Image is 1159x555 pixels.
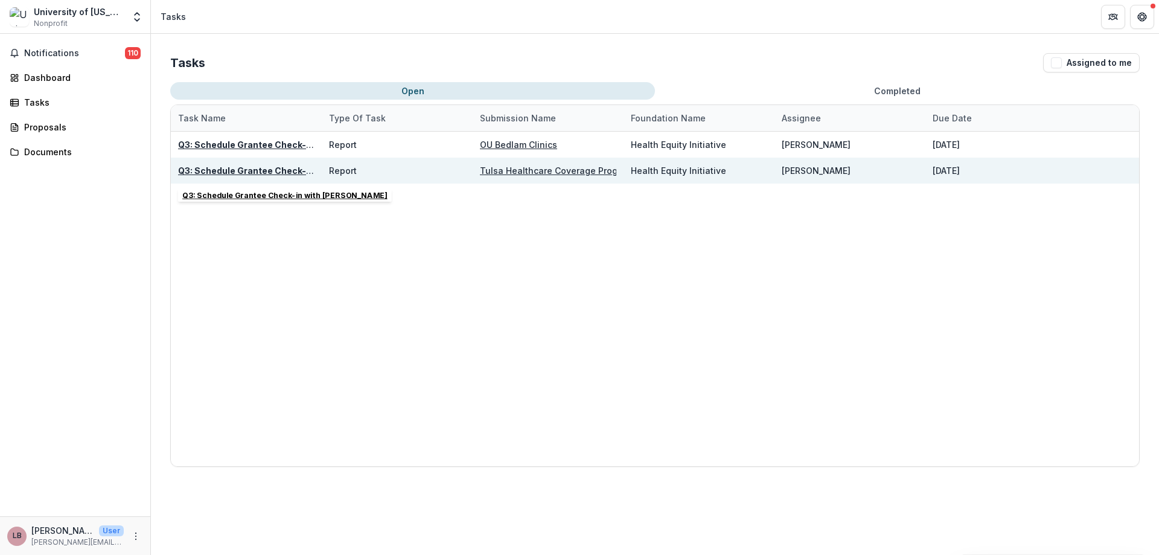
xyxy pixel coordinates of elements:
div: Report [329,164,357,177]
div: Tasks [24,96,136,109]
div: Submission Name [473,112,563,124]
div: Foundation Name [624,105,774,131]
div: Task Name [171,112,233,124]
div: Assignee [774,105,925,131]
div: [PERSON_NAME] [782,138,851,151]
div: Type of Task [322,105,473,131]
div: Task Name [171,105,322,131]
div: University of [US_STATE] Foundation [34,5,124,18]
div: [DATE] [933,164,960,177]
div: Submission Name [473,105,624,131]
div: [PERSON_NAME] [782,164,851,177]
a: Q3: Schedule Grantee Check-in with [PERSON_NAME] [178,165,410,176]
nav: breadcrumb [156,8,191,25]
div: Due Date [925,105,1076,131]
div: [DATE] [933,138,960,151]
h2: Tasks [170,56,205,70]
a: OU Bedlam Clinics [480,140,557,150]
a: Q3: Schedule Grantee Check-in with [PERSON_NAME] [178,140,410,150]
button: Partners [1101,5,1125,29]
div: Type of Task [322,112,393,124]
button: Notifications110 [5,43,145,63]
p: User [99,525,124,536]
a: Tulsa Healthcare Coverage Program (THCP) [480,165,665,176]
span: Notifications [24,48,125,59]
span: Nonprofit [34,18,68,29]
div: Tasks [161,10,186,23]
span: 110 [125,47,141,59]
button: Get Help [1130,5,1154,29]
p: [PERSON_NAME][EMAIL_ADDRESS][DOMAIN_NAME] [31,537,124,548]
button: Assigned to me [1043,53,1140,72]
div: Leah Brumbaugh [13,532,22,540]
a: Documents [5,142,145,162]
div: Assignee [774,112,828,124]
p: [PERSON_NAME] [31,524,94,537]
div: Health Equity Initiative [631,138,726,151]
div: Foundation Name [624,112,713,124]
button: Open entity switcher [129,5,145,29]
img: University of Oklahoma Foundation [10,7,29,27]
div: Proposals [24,121,136,133]
div: Documents [24,146,136,158]
div: Due Date [925,112,979,124]
a: Tasks [5,92,145,112]
button: More [129,529,143,544]
a: Proposals [5,117,145,137]
a: Dashboard [5,68,145,88]
div: Report [329,138,357,151]
div: Dashboard [24,71,136,84]
div: Health Equity Initiative [631,164,726,177]
button: Open [170,82,655,100]
button: Completed [655,82,1140,100]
